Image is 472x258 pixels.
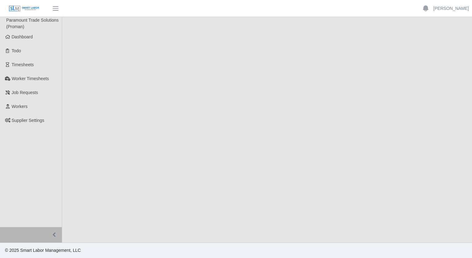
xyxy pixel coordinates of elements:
[433,5,469,12] a: [PERSON_NAME]
[5,248,81,253] span: © 2025 Smart Labor Management, LLC
[12,90,38,95] span: Job Requests
[12,34,33,39] span: Dashboard
[12,62,34,67] span: Timesheets
[6,18,59,29] span: Paramount Trade Solutions (Proman)
[9,5,40,12] img: SLM Logo
[12,76,49,81] span: Worker Timesheets
[12,118,44,123] span: Supplier Settings
[12,104,28,109] span: Workers
[12,48,21,53] span: Todo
